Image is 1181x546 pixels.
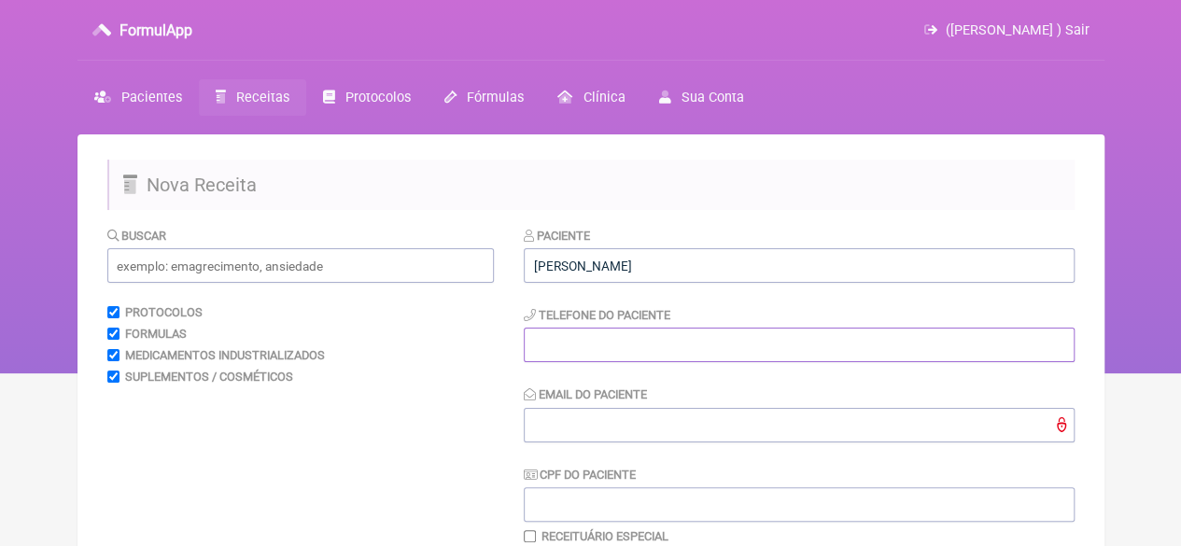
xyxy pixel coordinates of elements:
label: Paciente [524,229,590,243]
label: Medicamentos Industrializados [125,348,325,362]
a: Pacientes [77,79,199,116]
label: Email do Paciente [524,387,647,401]
span: Receitas [236,90,289,105]
a: Receitas [199,79,306,116]
label: CPF do Paciente [524,468,636,482]
span: Clínica [583,90,625,105]
span: Fórmulas [467,90,524,105]
span: Pacientes [121,90,182,105]
span: Sua Conta [682,90,744,105]
a: Fórmulas [428,79,541,116]
label: Receituário Especial [541,529,668,543]
input: exemplo: emagrecimento, ansiedade [107,248,494,283]
label: Suplementos / Cosméticos [125,370,293,384]
a: Clínica [541,79,641,116]
h2: Nova Receita [107,160,1075,210]
label: Formulas [125,327,187,341]
h3: FormulApp [120,21,192,39]
label: Protocolos [125,305,203,319]
span: ([PERSON_NAME] ) Sair [946,22,1090,38]
a: Sua Conta [641,79,760,116]
span: Protocolos [345,90,411,105]
a: Protocolos [306,79,428,116]
a: ([PERSON_NAME] ) Sair [924,22,1089,38]
label: Buscar [107,229,167,243]
label: Telefone do Paciente [524,308,670,322]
